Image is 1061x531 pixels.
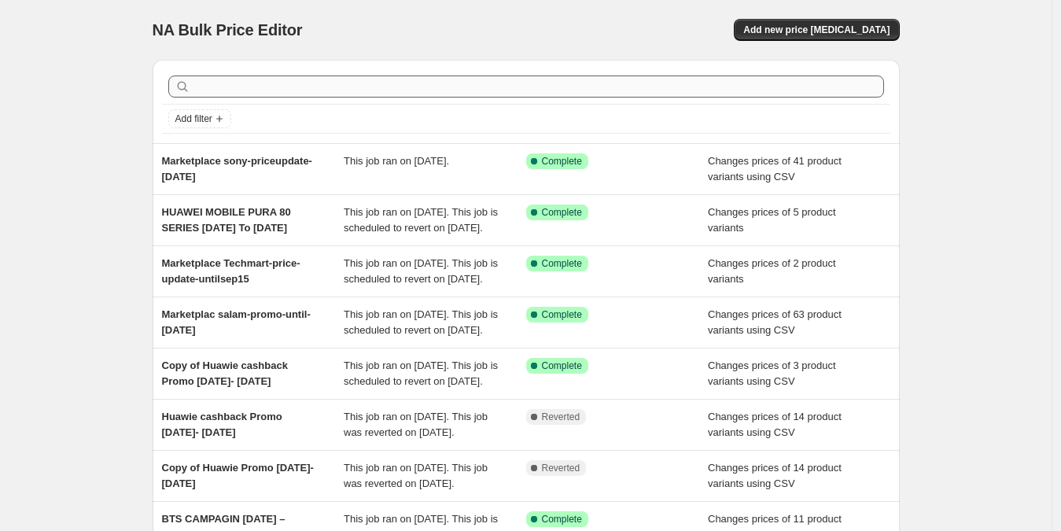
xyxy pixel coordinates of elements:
[542,513,582,525] span: Complete
[542,308,582,321] span: Complete
[153,21,303,39] span: NA Bulk Price Editor
[175,112,212,125] span: Add filter
[162,206,291,234] span: HUAWEI MOBILE PURA 80 SERIES [DATE] To [DATE]
[162,257,300,285] span: Marketplace Techmart-price-update-untilsep15
[542,206,582,219] span: Complete
[344,308,498,336] span: This job ran on [DATE]. This job is scheduled to revert on [DATE].
[344,462,488,489] span: This job ran on [DATE]. This job was reverted on [DATE].
[162,462,314,489] span: Copy of Huawie Promo [DATE]-[DATE]
[162,308,311,336] span: Marketplac salam-promo-until-[DATE]
[344,411,488,438] span: This job ran on [DATE]. This job was reverted on [DATE].
[344,206,498,234] span: This job ran on [DATE]. This job is scheduled to revert on [DATE].
[344,257,498,285] span: This job ran on [DATE]. This job is scheduled to revert on [DATE].
[162,411,282,438] span: Huawie cashback Promo [DATE]- [DATE]
[708,360,836,387] span: Changes prices of 3 product variants using CSV
[708,155,842,183] span: Changes prices of 41 product variants using CSV
[542,411,580,423] span: Reverted
[344,155,449,167] span: This job ran on [DATE].
[734,19,899,41] button: Add new price [MEDICAL_DATA]
[542,360,582,372] span: Complete
[542,155,582,168] span: Complete
[344,360,498,387] span: This job ran on [DATE]. This job is scheduled to revert on [DATE].
[708,308,842,336] span: Changes prices of 63 product variants using CSV
[162,360,288,387] span: Copy of Huawie cashback Promo [DATE]- [DATE]
[708,257,836,285] span: Changes prices of 2 product variants
[743,24,890,36] span: Add new price [MEDICAL_DATA]
[168,109,231,128] button: Add filter
[542,257,582,270] span: Complete
[542,462,580,474] span: Reverted
[708,462,842,489] span: Changes prices of 14 product variants using CSV
[708,411,842,438] span: Changes prices of 14 product variants using CSV
[162,155,312,183] span: Marketplace sony-priceupdate-[DATE]
[708,206,836,234] span: Changes prices of 5 product variants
